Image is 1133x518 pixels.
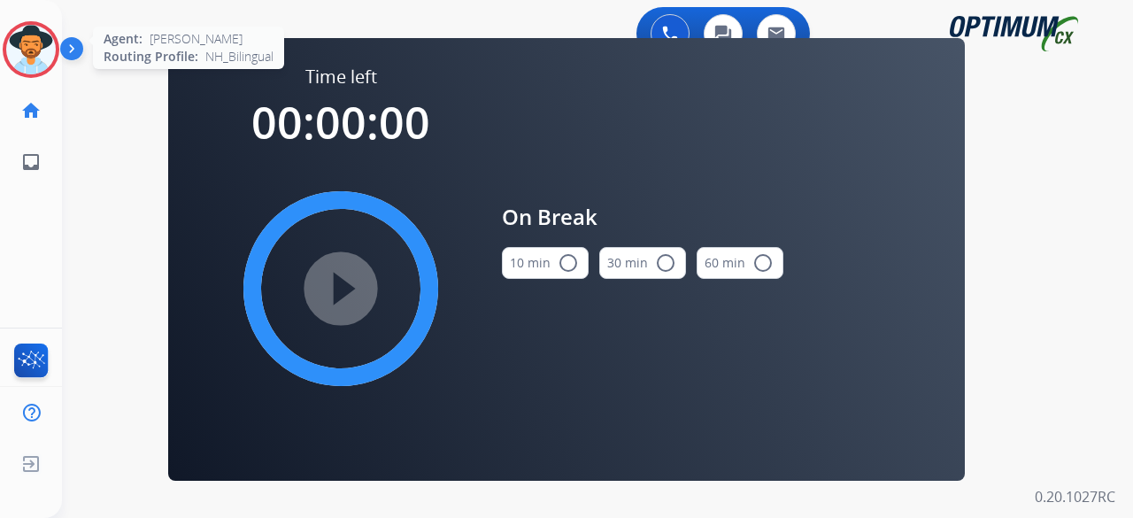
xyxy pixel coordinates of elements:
img: avatar [6,25,56,74]
span: Agent: [104,30,143,48]
button: 60 min [697,247,783,279]
button: 30 min [599,247,686,279]
span: 00:00:00 [251,92,430,152]
mat-icon: radio_button_unchecked [752,252,774,274]
span: On Break [502,201,783,233]
mat-icon: radio_button_unchecked [655,252,676,274]
mat-icon: radio_button_unchecked [558,252,579,274]
mat-icon: home [20,100,42,121]
span: NH_Bilingual [205,48,274,66]
span: Routing Profile: [104,48,198,66]
mat-icon: inbox [20,151,42,173]
span: [PERSON_NAME] [150,30,243,48]
span: Time left [305,65,377,89]
button: 10 min [502,247,589,279]
p: 0.20.1027RC [1035,486,1115,507]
